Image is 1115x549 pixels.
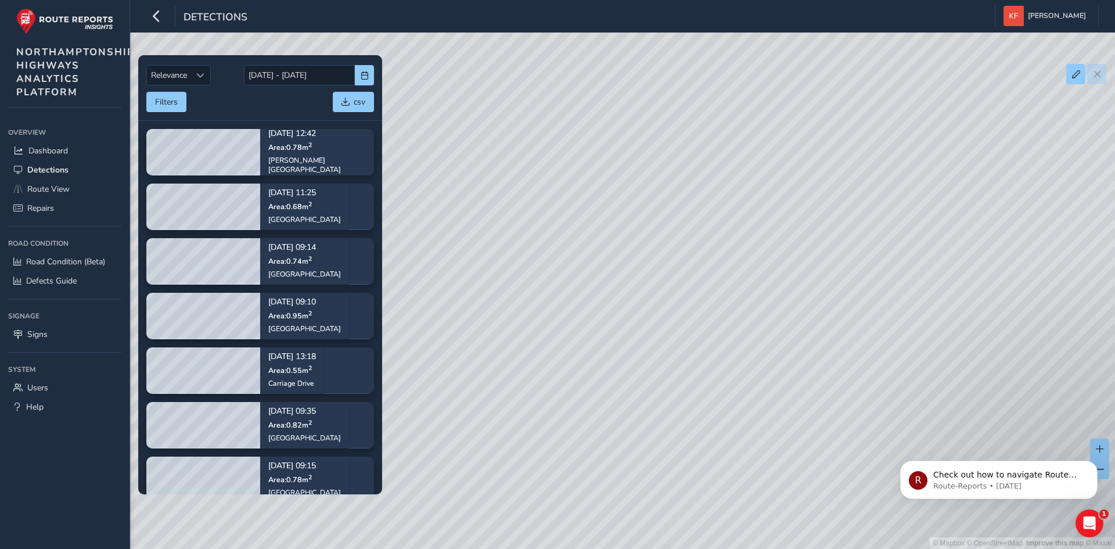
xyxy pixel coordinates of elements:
span: Help [26,401,44,412]
p: [DATE] 11:25 [268,189,341,197]
span: Repairs [27,203,54,214]
sup: 2 [308,472,312,481]
span: Area: 0.78 m [268,474,312,484]
sup: 2 [308,418,312,426]
div: [GEOGRAPHIC_DATA] [268,269,341,278]
div: [PERSON_NAME][GEOGRAPHIC_DATA] [268,155,366,174]
span: Area: 0.82 m [268,419,312,429]
a: Road Condition (Beta) [8,252,121,271]
p: [DATE] 09:14 [268,243,341,252]
div: Overview [8,124,121,141]
p: [DATE] 09:35 [268,407,341,415]
span: csv [354,96,365,107]
div: [GEOGRAPHIC_DATA] [268,324,341,333]
img: rr logo [16,8,113,34]
sup: 2 [308,308,312,317]
p: [DATE] 09:10 [268,298,341,306]
span: Road Condition (Beta) [26,256,105,267]
span: Area: 0.74 m [268,256,312,265]
iframe: Intercom notifications message [883,436,1115,518]
span: Area: 0.55 m [268,365,312,375]
button: csv [333,92,374,112]
div: [GEOGRAPHIC_DATA] [268,214,341,224]
a: Signs [8,325,121,344]
div: [GEOGRAPHIC_DATA] [268,487,341,497]
span: Area: 0.68 m [268,201,312,211]
span: Detections [27,164,69,175]
span: Detections [184,10,247,26]
iframe: Intercom live chat [1076,509,1103,537]
a: Route View [8,180,121,199]
span: Route View [27,184,70,195]
p: [DATE] 13:18 [268,353,316,361]
a: Detections [8,160,121,180]
span: [PERSON_NAME] [1028,6,1086,26]
span: Signs [27,329,48,340]
sup: 2 [308,199,312,208]
span: NORTHAMPTONSHIRE HIGHWAYS ANALYTICS PLATFORM [16,45,142,99]
span: Defects Guide [26,275,77,286]
div: [GEOGRAPHIC_DATA] [268,433,341,442]
p: [DATE] 12:42 [268,130,366,138]
button: [PERSON_NAME] [1003,6,1090,26]
a: Defects Guide [8,271,121,290]
div: Signage [8,307,121,325]
div: System [8,361,121,378]
a: Repairs [8,199,121,218]
span: 1 [1099,509,1109,519]
a: Users [8,378,121,397]
span: Dashboard [28,145,68,156]
span: Area: 0.78 m [268,142,312,152]
button: Filters [146,92,186,112]
span: Relevance [147,66,191,85]
p: [DATE] 09:15 [268,462,341,470]
div: Sort by Date [191,66,210,85]
span: Users [27,382,48,393]
div: Carriage Drive [268,378,316,387]
sup: 2 [308,363,312,372]
a: Help [8,397,121,417]
span: Area: 0.95 m [268,310,312,320]
img: diamond-layout [1003,6,1024,26]
a: Dashboard [8,141,121,160]
sup: 2 [308,140,312,149]
sup: 2 [308,254,312,263]
div: Road Condition [8,235,121,252]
